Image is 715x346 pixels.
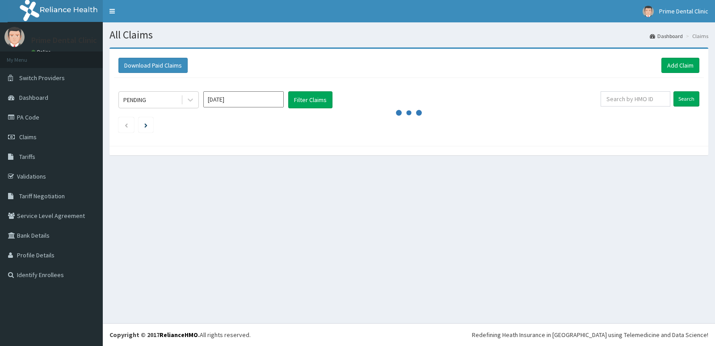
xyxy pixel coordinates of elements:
[109,29,708,41] h1: All Claims
[144,121,147,129] a: Next page
[31,36,97,44] p: Prime Dental Clinic
[659,7,708,15] span: Prime Dental Clinic
[109,331,200,339] strong: Copyright © 2017 .
[160,331,198,339] a: RelianceHMO
[4,27,25,47] img: User Image
[661,58,699,73] a: Add Claim
[19,192,65,200] span: Tariff Negotiation
[118,58,188,73] button: Download Paid Claims
[124,121,128,129] a: Previous page
[472,330,708,339] div: Redefining Heath Insurance in [GEOGRAPHIC_DATA] using Telemedicine and Data Science!
[203,91,284,107] input: Select Month and Year
[19,133,37,141] span: Claims
[19,94,48,102] span: Dashboard
[395,99,422,126] svg: audio-loading
[684,32,708,40] li: Claims
[601,91,671,107] input: Search by HMO ID
[643,6,654,17] img: User Image
[288,91,332,108] button: Filter Claims
[123,95,146,104] div: PENDING
[19,153,35,161] span: Tariffs
[650,32,683,40] a: Dashboard
[31,49,53,55] a: Online
[673,91,699,107] input: Search
[19,74,65,82] span: Switch Providers
[103,323,715,346] footer: All rights reserved.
